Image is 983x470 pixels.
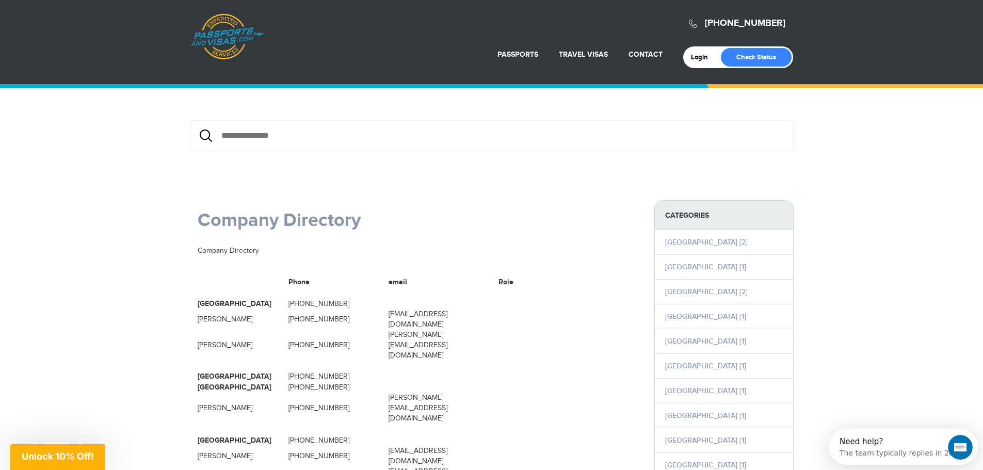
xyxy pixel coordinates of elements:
[288,330,388,361] td: [PHONE_NUMBER]
[288,310,388,330] td: [PHONE_NUMBER]
[665,436,746,445] a: [GEOGRAPHIC_DATA] [1]
[559,50,608,59] a: Travel Visas
[665,337,746,346] a: [GEOGRAPHIC_DATA] [1]
[389,393,498,424] td: [PERSON_NAME][EMAIL_ADDRESS][DOMAIN_NAME]
[190,13,264,60] a: Passports & [DOMAIN_NAME]
[288,446,388,467] td: [PHONE_NUMBER]
[288,371,388,382] td: [PHONE_NUMBER]
[665,411,746,420] a: [GEOGRAPHIC_DATA] [1]
[665,312,746,321] a: [GEOGRAPHIC_DATA] [1]
[198,383,271,392] strong: [GEOGRAPHIC_DATA]
[288,382,388,393] td: [PHONE_NUMBER]
[665,362,746,370] a: [GEOGRAPHIC_DATA] [1]
[198,393,289,424] td: [PERSON_NAME]
[665,287,748,296] a: [GEOGRAPHIC_DATA] [2]
[198,299,271,308] strong: [GEOGRAPHIC_DATA]
[198,246,631,256] p: Company Directory
[198,436,271,445] strong: [GEOGRAPHIC_DATA]
[705,18,785,29] a: [PHONE_NUMBER]
[665,238,748,247] a: [GEOGRAPHIC_DATA] [2]
[198,372,271,381] strong: [GEOGRAPHIC_DATA]
[829,429,978,465] iframe: Intercom live chat discovery launcher
[498,278,513,286] strong: Role
[389,310,498,330] td: [EMAIL_ADDRESS][DOMAIN_NAME]
[389,278,407,286] strong: email
[10,444,105,470] div: Unlock 10% Off!
[198,210,631,231] h1: Company Directory
[629,50,663,59] a: Contact
[288,435,388,446] td: [PHONE_NUMBER]
[288,278,310,286] strong: Phone
[198,330,289,361] td: [PERSON_NAME]
[497,50,538,59] a: Passports
[11,17,125,28] div: The team typically replies in 2d
[665,386,746,395] a: [GEOGRAPHIC_DATA] [1]
[288,299,388,310] td: [PHONE_NUMBER]
[22,451,94,462] span: Unlock 10% Off!
[665,263,746,271] a: [GEOGRAPHIC_DATA] [1]
[11,9,125,17] div: Need help?
[665,461,746,469] a: [GEOGRAPHIC_DATA] [1]
[198,446,289,467] td: [PERSON_NAME]
[389,330,498,361] td: [PERSON_NAME][EMAIL_ADDRESS][DOMAIN_NAME]
[389,446,498,467] td: [EMAIL_ADDRESS][DOMAIN_NAME]
[948,435,973,460] iframe: Intercom live chat
[691,53,715,61] a: Login
[721,48,792,67] a: Check Status
[655,201,793,230] strong: Categories
[288,393,388,424] td: [PHONE_NUMBER]
[198,310,289,330] td: [PERSON_NAME]
[4,4,155,33] div: Open Intercom Messenger
[190,120,794,151] div: {/exp:low_search:form}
